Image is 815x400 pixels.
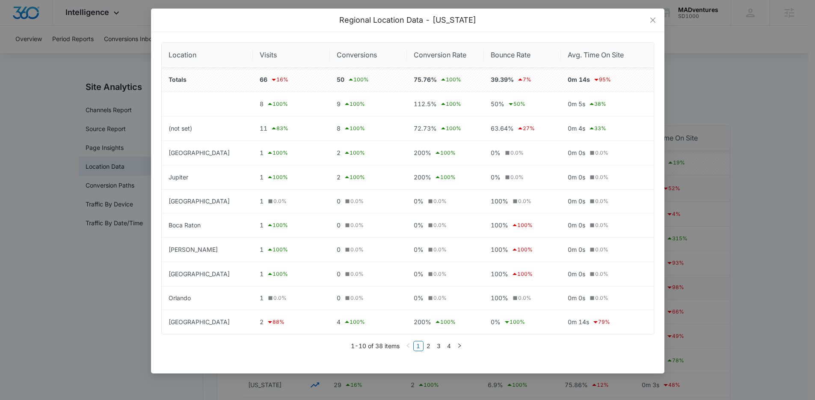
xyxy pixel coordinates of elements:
[162,141,253,165] td: [GEOGRAPHIC_DATA]
[337,293,400,303] div: 0
[267,294,287,302] div: 0.0 %
[568,75,647,85] div: 0m 14s
[162,190,253,213] td: [GEOGRAPHIC_DATA]
[517,75,531,85] div: 7 %
[267,245,288,255] div: 100 %
[649,17,656,24] span: close
[434,317,456,327] div: 100 %
[161,15,654,25] div: Regional Location Data - [US_STATE]
[337,269,400,279] div: 0
[344,246,364,254] div: 0.0 %
[588,173,608,182] div: 0.0 %
[260,317,323,327] div: 2
[588,246,608,254] div: 0.0 %
[407,43,484,68] th: Conversion Rate
[337,317,400,327] div: 4
[403,341,413,351] button: left
[267,172,288,182] div: 100 %
[568,123,647,134] div: 0m 4s
[260,75,323,85] div: 66
[511,245,533,255] div: 100 %
[414,221,477,230] div: 0%
[260,99,323,109] div: 8
[568,50,640,60] span: Avg. Time On Site
[588,294,608,302] div: 0.0 %
[491,220,554,230] div: 100%
[427,246,447,254] div: 0.0 %
[427,270,447,278] div: 0.0 %
[267,148,288,158] div: 100 %
[568,221,647,230] div: 0m 0s
[568,173,647,182] div: 0m 0s
[440,123,461,134] div: 100 %
[337,123,400,134] div: 8
[162,68,253,92] td: Totals
[427,294,447,302] div: 0.0 %
[561,43,654,68] th: Avg. Time On Site
[491,245,554,255] div: 100%
[414,245,477,254] div: 0%
[414,172,477,182] div: 200%
[162,116,253,141] td: (not set)
[434,172,456,182] div: 100 %
[504,317,525,327] div: 100 %
[267,269,288,279] div: 100 %
[344,197,364,206] div: 0.0 %
[568,148,647,158] div: 0m 0s
[347,75,369,85] div: 100 %
[414,317,477,327] div: 200%
[588,197,608,206] div: 0.0 %
[592,317,610,327] div: 79 %
[337,99,400,109] div: 9
[414,99,477,109] div: 112.5%
[260,269,323,279] div: 1
[434,148,456,158] div: 100 %
[588,99,606,109] div: 38 %
[507,99,525,109] div: 50 %
[260,50,317,60] span: Visits
[162,165,253,190] td: Jupiter
[403,341,413,351] li: Previous Page
[424,341,433,351] a: 2
[491,317,554,327] div: 0%
[253,43,330,68] th: Visits
[406,343,411,348] span: left
[511,197,531,206] div: 0.0 %
[511,220,533,230] div: 100 %
[491,197,554,206] div: 100%
[260,245,323,255] div: 1
[260,148,323,158] div: 1
[414,197,477,206] div: 0%
[484,43,561,68] th: Bounce Rate
[445,341,454,351] a: 4
[568,269,647,279] div: 0m 0s
[491,75,554,85] div: 39.39%
[491,269,554,279] div: 100%
[337,75,400,85] div: 50
[593,75,611,85] div: 95 %
[641,9,664,32] button: Close
[424,341,434,351] li: 2
[434,341,444,351] li: 3
[427,221,447,230] div: 0.0 %
[440,99,461,109] div: 100 %
[267,197,287,206] div: 0.0 %
[344,99,365,109] div: 100 %
[260,293,323,303] div: 1
[440,75,461,85] div: 100 %
[260,123,323,134] div: 11
[414,123,477,134] div: 72.73%
[588,221,608,230] div: 0.0 %
[568,245,647,254] div: 0m 0s
[344,123,365,134] div: 100 %
[414,269,477,279] div: 0%
[351,341,400,351] li: 1-10 of 38 items
[162,262,253,287] td: [GEOGRAPHIC_DATA]
[504,173,524,182] div: 0.0 %
[427,197,447,206] div: 0.0 %
[434,341,444,351] a: 3
[568,99,647,109] div: 0m 5s
[270,123,288,134] div: 83 %
[414,50,471,60] span: Conversion Rate
[267,99,288,109] div: 100 %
